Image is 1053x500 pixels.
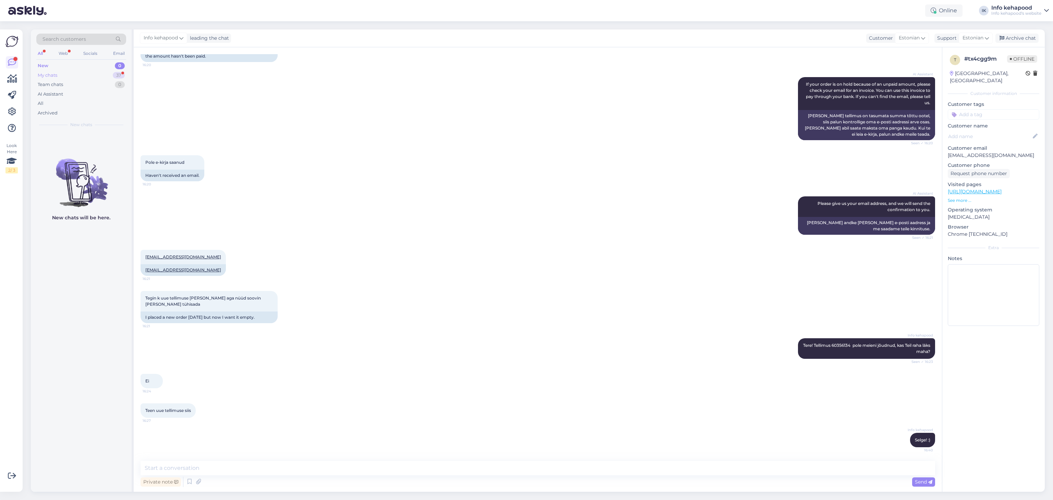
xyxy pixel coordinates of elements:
[948,181,1039,188] p: Visited pages
[145,267,221,272] a: [EMAIL_ADDRESS][DOMAIN_NAME]
[52,214,110,221] p: New chats will be here.
[38,62,48,69] div: New
[950,70,1026,84] div: [GEOGRAPHIC_DATA], [GEOGRAPHIC_DATA]
[948,90,1039,97] div: Customer information
[948,206,1039,214] p: Operating system
[143,276,168,281] span: 16:21
[38,81,63,88] div: Team chats
[143,418,168,423] span: 16:27
[141,312,278,323] div: I placed a new order [DATE] but now I want it empty.
[948,133,1031,140] input: Add name
[143,324,168,329] span: 16:21
[115,81,125,88] div: 0
[907,359,933,364] span: Seen ✓ 16:23
[818,201,931,212] span: Please give us your email address, and we will send the confirmation to you.
[907,235,933,240] span: Seen ✓ 16:21
[948,245,1039,251] div: Extra
[143,62,168,68] span: 16:20
[907,141,933,146] span: Seen ✓ 16:20
[803,343,931,354] span: Tere! Tellimus 60356134 pole meieni jõudnud, kas Teil raha läks maha?
[991,5,1049,16] a: Info kehapoodInfo kehapood's website
[1007,55,1037,63] span: Offline
[36,49,44,58] div: All
[948,109,1039,120] input: Add a tag
[38,110,58,117] div: Archived
[979,6,989,15] div: IK
[43,36,86,43] span: Search customers
[145,254,221,259] a: [EMAIL_ADDRESS][DOMAIN_NAME]
[907,427,933,432] span: Info kehapood
[915,479,932,485] span: Send
[948,231,1039,238] p: Chrome [TECHNICAL_ID]
[82,49,99,58] div: Socials
[145,295,262,307] span: Tegin k uue tellimuse [PERSON_NAME] aga nüüd soovin [PERSON_NAME] tühisada
[144,34,178,42] span: Info kehapood
[915,437,930,442] span: Selge! :)
[948,255,1039,262] p: Notes
[948,197,1039,204] p: See more ...
[948,188,1002,195] a: [URL][DOMAIN_NAME]
[143,182,168,187] span: 16:20
[948,223,1039,231] p: Browser
[948,152,1039,159] p: [EMAIL_ADDRESS][DOMAIN_NAME]
[145,160,184,165] span: Pole e-kirja saanud
[866,35,893,42] div: Customer
[963,34,983,42] span: Estonian
[143,389,168,394] span: 16:24
[38,72,57,79] div: My chats
[907,191,933,196] span: AI Assistant
[798,217,935,235] div: [PERSON_NAME] andke [PERSON_NAME] e-posti aadress ja me saadame teile kinnituse.
[113,72,125,79] div: 37
[991,11,1041,16] div: Info kehapood's website
[948,214,1039,221] p: [MEDICAL_DATA]
[995,34,1039,43] div: Archive chat
[5,167,18,173] div: 2 / 3
[112,49,126,58] div: Email
[948,162,1039,169] p: Customer phone
[798,110,935,140] div: [PERSON_NAME] tellimus on tasumata summa tõttu ootel, siis palun kontrollige oma e-posti aadressi...
[899,34,920,42] span: Estonian
[954,57,956,62] span: t
[31,146,132,208] img: No chats
[141,477,181,487] div: Private note
[5,143,18,173] div: Look Here
[38,100,44,107] div: All
[145,408,191,413] span: Teen uue tellimuse siis
[57,49,69,58] div: Web
[964,55,1007,63] div: # tx4cgg9m
[806,82,931,105] span: If your order is on hold because of an unpaid amount, please check your email for an invoice. You...
[141,170,204,181] div: Haven't received an email.
[115,62,125,69] div: 0
[70,122,92,128] span: New chats
[187,35,229,42] div: leading the chat
[907,448,933,453] span: 16:40
[145,378,149,383] span: Ei
[907,333,933,338] span: Info kehapood
[925,4,963,17] div: Online
[948,145,1039,152] p: Customer email
[948,101,1039,108] p: Customer tags
[38,91,63,98] div: AI Assistant
[948,169,1010,178] div: Request phone number
[948,122,1039,130] p: Customer name
[907,72,933,77] span: AI Assistant
[934,35,957,42] div: Support
[5,35,19,48] img: Askly Logo
[991,5,1041,11] div: Info kehapood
